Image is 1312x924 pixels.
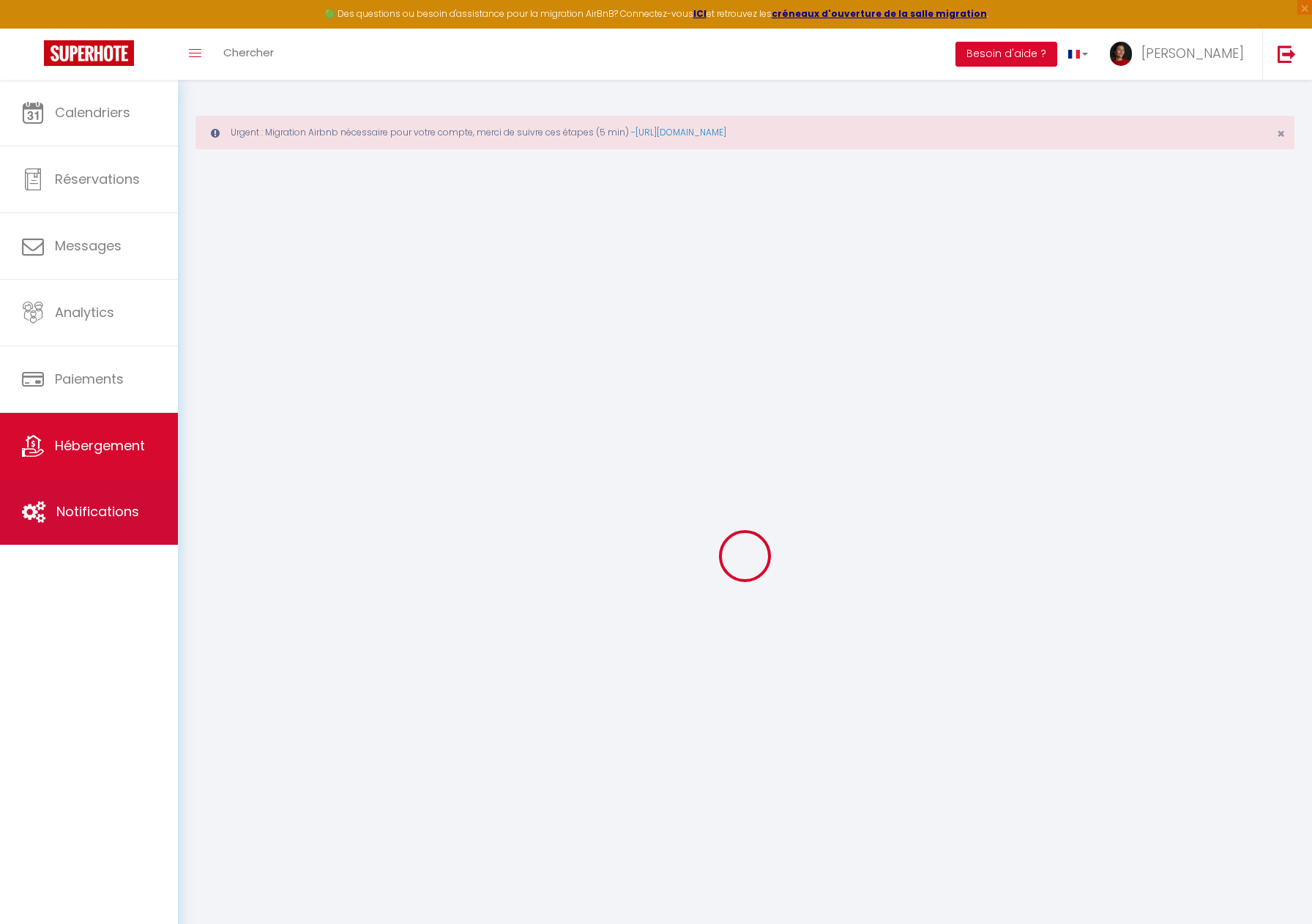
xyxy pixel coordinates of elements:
[955,42,1057,67] button: Besoin d'aide ?
[1278,45,1296,63] img: logout
[212,29,285,80] a: Chercher
[693,7,707,20] a: ICI
[635,126,726,138] a: [URL][DOMAIN_NAME]
[55,170,140,188] span: Réservations
[12,6,56,50] button: Ouvrir le widget de chat LiveChat
[56,502,139,521] span: Notifications
[44,40,134,66] img: Super Booking
[195,116,1294,149] div: Urgent : Migration Airbnb nécessaire pour votre compte, merci de suivre ces étapes (5 min) -
[1141,44,1244,62] span: [PERSON_NAME]
[55,236,122,255] span: Messages
[1277,124,1285,143] span: ×
[55,303,114,321] span: Analytics
[55,370,124,388] span: Paiements
[1110,42,1132,66] img: ...
[772,7,987,20] a: créneaux d'ouverture de la salle migration
[1277,127,1285,141] button: Close
[223,45,274,60] span: Chercher
[55,436,145,455] span: Hébergement
[1099,29,1262,80] a: ... [PERSON_NAME]
[55,103,130,122] span: Calendriers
